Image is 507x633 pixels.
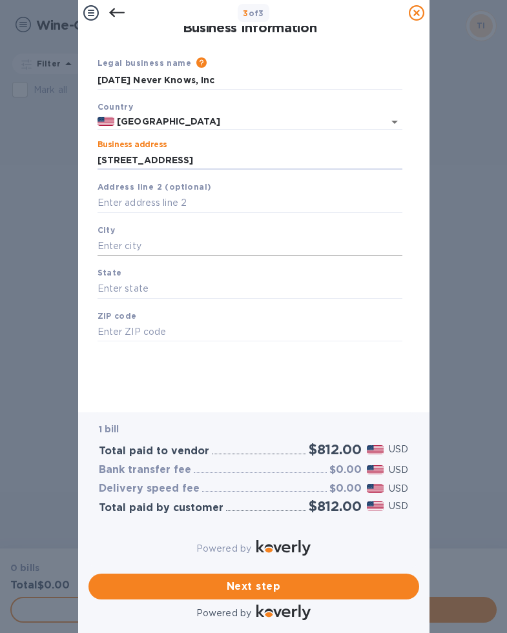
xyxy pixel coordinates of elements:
button: Next step [88,574,419,599]
h2: $812.00 [309,498,362,514]
input: Enter address [98,150,402,170]
h3: Bank transfer fee [99,464,191,476]
b: ZIP code [98,311,137,321]
p: Powered by [196,542,251,556]
h3: Total paid to vendor [99,445,209,457]
input: Enter city [98,237,402,256]
img: Logo [256,540,311,556]
p: USD [389,482,408,496]
input: Enter ZIP code [98,323,402,342]
button: Open [386,113,404,131]
b: Country [98,102,134,112]
input: Enter state [98,279,402,299]
p: USD [389,463,408,477]
h1: Business Information [95,21,405,35]
label: Business address [98,141,167,149]
img: USD [367,445,384,454]
input: Select country [114,114,366,130]
p: Powered by [196,607,251,620]
h3: Delivery speed fee [99,483,200,495]
span: Next step [99,579,409,594]
h3: $0.00 [329,464,362,476]
b: Legal business name [98,58,192,68]
b: 1 bill [99,424,119,434]
h3: $0.00 [329,483,362,495]
b: City [98,225,116,235]
input: Enter legal business name [98,70,402,90]
b: State [98,268,122,277]
p: USD [389,443,408,456]
h2: $812.00 [309,441,362,457]
p: USD [389,499,408,513]
img: USD [367,465,384,474]
img: USD [367,501,384,510]
img: US [98,117,115,126]
input: Enter address line 2 [98,194,402,213]
img: USD [367,484,384,493]
b: of 3 [243,8,264,18]
img: Logo [256,605,311,620]
h3: Total paid by customer [99,502,223,514]
b: Address line 2 (optional) [98,182,212,192]
span: 3 [243,8,248,18]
